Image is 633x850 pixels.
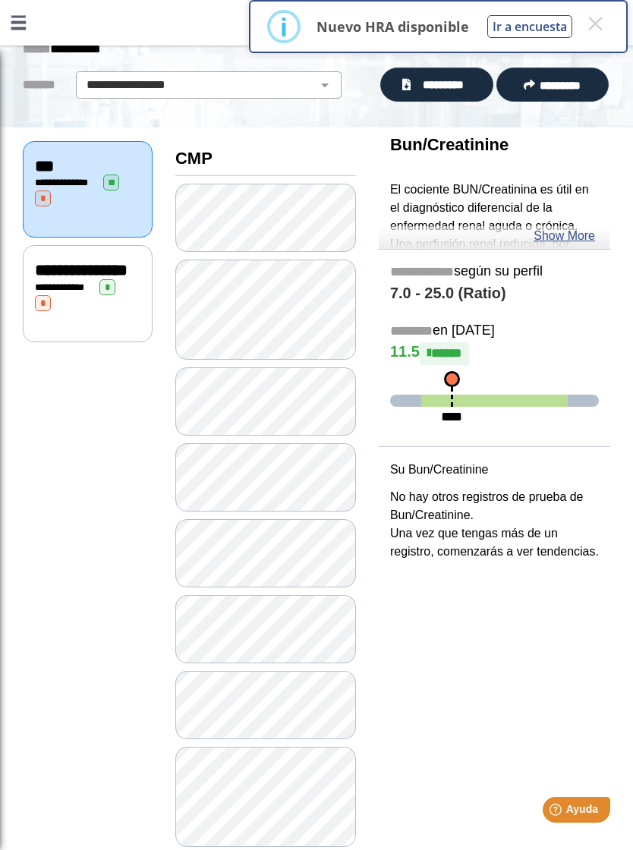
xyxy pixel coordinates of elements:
[390,285,599,303] h4: 7.0 - 25.0 (Ratio)
[390,342,599,365] h4: 11.5
[390,323,599,340] h5: en [DATE]
[390,461,599,479] p: Su Bun/Creatinine
[534,227,595,245] a: Show More
[175,149,213,168] b: CMP
[581,10,609,37] button: Close this dialog
[390,488,599,561] p: No hay otros registros de prueba de Bun/Creatinine. Una vez que tengas más de un registro, comenz...
[280,13,288,40] div: i
[487,15,572,38] button: Ir a encuesta
[390,135,509,154] b: Bun/Creatinine
[498,791,616,833] iframe: Help widget launcher
[316,17,469,36] p: Nuevo HRA disponible
[390,263,599,281] h5: según su perfil
[390,181,599,344] p: El cociente BUN/Creatinina es útil en el diagnóstico diferencial de la enfermedad renal aguda o c...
